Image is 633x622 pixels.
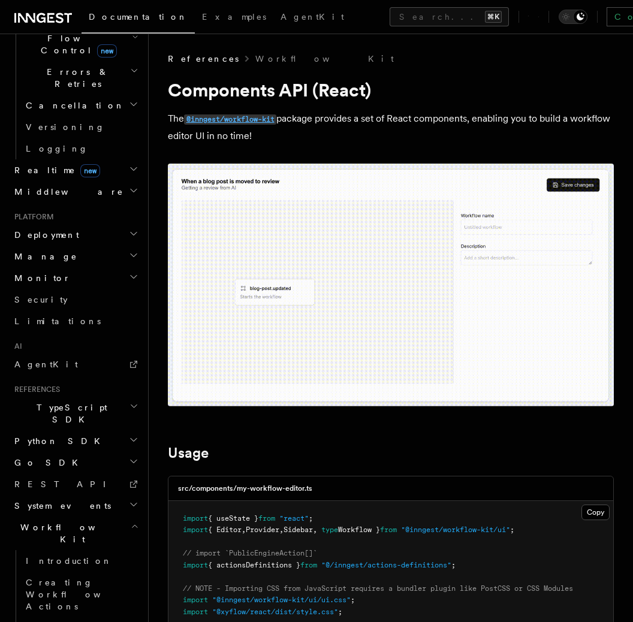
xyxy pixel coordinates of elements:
span: from [380,526,397,534]
h1: Components API (React) [168,79,614,101]
span: References [10,385,60,394]
a: Logging [21,138,141,159]
span: new [97,44,117,58]
span: Deployment [10,229,79,241]
button: Search...⌘K [390,7,509,26]
span: Go SDK [10,457,85,469]
a: Creating Workflow Actions [21,572,141,617]
button: Copy [581,505,610,520]
a: Examples [195,4,273,32]
button: System events [10,495,141,517]
span: Monitor [10,272,71,284]
a: @inngest/workflow-kit [184,113,276,124]
span: AI [10,342,22,351]
span: "@inngest/workflow-kit/ui" [401,526,510,534]
button: Python SDK [10,430,141,452]
span: ; [510,526,514,534]
a: REST API [10,473,141,495]
a: Usage [168,445,209,461]
span: // NOTE - Importing CSS from JavaScript requires a bundler plugin like PostCSS or CSS Modules [183,584,573,593]
a: AgentKit [273,4,351,32]
span: import [183,596,208,604]
span: AgentKit [14,360,78,369]
button: Workflow Kit [10,517,141,550]
span: "@inngest/workflow-kit/ui/ui.css" [212,596,351,604]
span: "@xyflow/react/dist/style.css" [212,608,338,616]
a: AgentKit [10,354,141,375]
span: , [279,526,284,534]
span: Limitations [14,316,101,326]
span: Introduction [26,556,112,566]
span: { actionsDefinitions } [208,561,300,569]
span: , [242,526,246,534]
kbd: ⌘K [485,11,502,23]
span: Cancellation [21,99,125,111]
span: type [321,526,338,534]
button: Deployment [10,224,141,246]
span: from [300,561,317,569]
span: Realtime [10,164,100,176]
span: ; [309,514,313,523]
span: Middleware [10,186,123,198]
span: AgentKit [281,12,344,22]
span: TypeScript SDK [10,401,129,425]
span: Examples [202,12,266,22]
span: Manage [10,250,77,262]
span: import [183,514,208,523]
button: Monitor [10,267,141,289]
button: Errors & Retries [21,61,141,95]
span: Versioning [26,122,105,132]
span: new [80,164,100,177]
span: "@/inngest/actions-definitions" [321,561,451,569]
button: Toggle dark mode [559,10,587,24]
span: { useState } [208,514,258,523]
img: workflow-kit-announcement-video-loop.gif [168,164,614,406]
button: Cancellation [21,95,141,116]
span: from [258,514,275,523]
span: { Editor [208,526,242,534]
span: ; [351,596,355,604]
span: Workflow Kit [10,521,131,545]
span: Logging [26,144,88,153]
span: Provider [246,526,279,534]
span: // import `PublicEngineAction[]` [183,549,317,557]
span: import [183,608,208,616]
a: Introduction [21,550,141,572]
span: Python SDK [10,435,107,447]
a: Documentation [82,4,195,34]
span: "react" [279,514,309,523]
span: import [183,561,208,569]
span: References [168,53,239,65]
button: Middleware [10,181,141,203]
a: Security [10,289,141,310]
span: , [313,526,317,534]
button: Go SDK [10,452,141,473]
a: Limitations [10,310,141,332]
span: Documentation [89,12,188,22]
code: @inngest/workflow-kit [184,114,276,125]
a: Versioning [21,116,141,138]
span: Creating Workflow Actions [26,578,130,611]
button: Realtimenew [10,159,141,181]
button: Flow Controlnew [21,28,141,61]
a: Workflow Kit [255,53,394,65]
span: Flow Control [21,32,132,56]
span: Security [14,295,68,304]
span: System events [10,500,111,512]
span: Workflow } [338,526,380,534]
span: Sidebar [284,526,313,534]
span: ; [338,608,342,616]
span: Errors & Retries [21,66,130,90]
button: TypeScript SDK [10,397,141,430]
span: REST API [14,479,116,489]
h3: src/components/my-workflow-editor.ts [178,484,312,493]
span: import [183,526,208,534]
span: ; [451,561,456,569]
span: Platform [10,212,54,222]
p: The package provides a set of React components, enabling you to build a workflow editor UI in no ... [168,110,614,144]
button: Manage [10,246,141,267]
